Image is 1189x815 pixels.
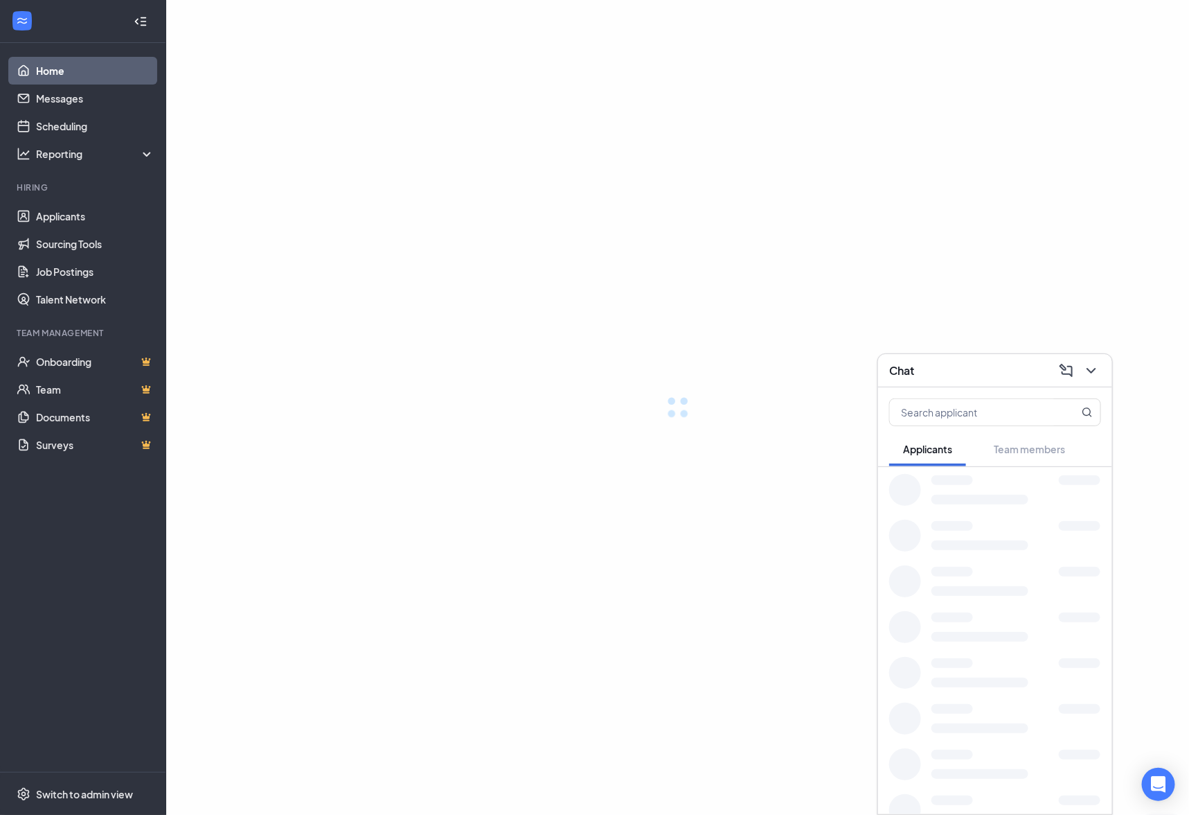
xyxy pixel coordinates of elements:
[36,57,154,85] a: Home
[1083,362,1100,379] svg: ChevronDown
[889,363,914,378] h3: Chat
[36,112,154,140] a: Scheduling
[36,403,154,431] a: DocumentsCrown
[24,64,198,119] p: Phishing is getting sophisticated, with red flags less apparent. Any email that is suspicious, SP...
[36,348,154,376] a: OnboardingCrown
[36,286,154,313] a: Talent Network
[17,327,152,339] div: Team Management
[17,182,152,193] div: Hiring
[36,431,154,459] a: SurveysCrown
[36,202,154,230] a: Applicants
[1142,768,1175,801] div: Open Intercom Messenger
[36,147,155,161] div: Reporting
[35,97,85,108] strong: REPORTED
[1079,360,1101,382] button: ChevronDown
[29,10,135,24] div: NVA CyberSecurity
[36,258,154,286] a: Job Postings
[903,443,952,455] span: Applicants
[1082,407,1093,418] svg: MagnifyingGlass
[17,147,30,161] svg: Analysis
[36,376,154,403] a: TeamCrown
[134,15,147,28] svg: Collapse
[1,1,29,29] img: 1755887412032553598.png
[15,14,29,28] svg: WorkstreamLogo
[138,247,211,272] button: Watch Video
[134,280,211,305] button: Watch it later
[1058,362,1075,379] svg: ComposeMessage
[36,787,133,801] div: Switch to admin view
[10,10,24,24] img: 1755887412032553598.png
[994,443,1065,455] span: Team members
[17,787,30,801] svg: Settings
[1054,360,1076,382] button: ComposeMessage
[890,399,1054,426] input: Search applicant
[24,166,198,221] p: Please watch this 2-minute video to review the warning signs from the recent phishing email so th...
[36,230,154,258] a: Sourcing Tools
[36,85,154,112] a: Messages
